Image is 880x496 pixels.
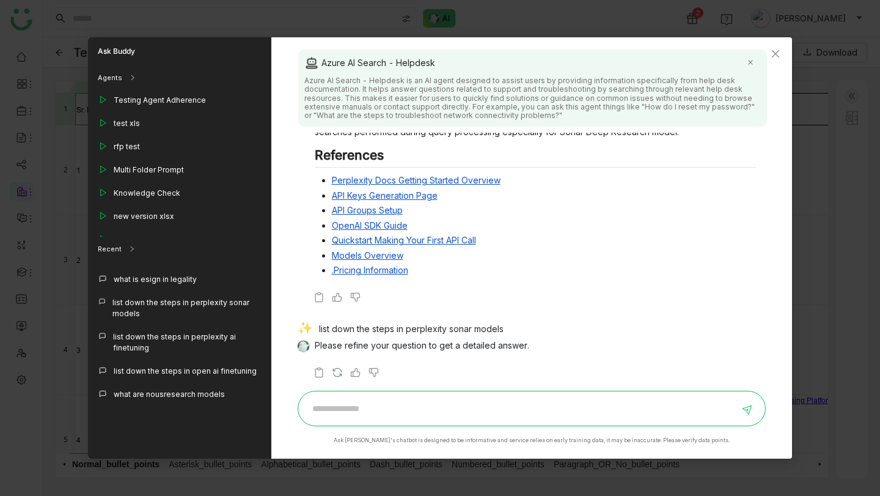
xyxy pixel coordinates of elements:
[98,297,106,306] img: callout.svg
[98,331,107,341] img: callout.svg
[313,291,325,303] img: copy-askbuddy.svg
[315,147,757,168] h2: References
[313,366,325,379] img: copy-askbuddy.svg
[98,188,108,198] img: play_outline.svg
[332,175,501,185] a: Perplexity Docs Getting Started Overview
[298,322,757,339] div: list down the steps in perplexity sonar models
[98,118,108,128] img: play_outline.svg
[304,56,761,70] div: Azure AI Search - Helpdesk
[332,265,408,275] a: .Pricing Information
[88,237,271,261] div: Recent
[112,297,262,319] div: list down the steps in perplexity sonar models
[759,37,792,70] button: Close
[334,436,730,445] div: Ask [PERSON_NAME]'s chatbot is designed to be informative and service relies on early training da...
[114,188,180,199] div: Knowledge Check
[114,211,174,222] div: new version xlsx
[98,165,108,174] img: play_outline.svg
[114,165,184,176] div: Multi Folder Prompt
[98,366,108,376] img: callout.svg
[304,56,319,70] img: agent.svg
[98,274,108,284] img: callout.svg
[332,250,403,261] a: Models Overview
[331,291,343,303] img: thumbs-up.svg
[114,366,257,377] div: list down the steps in open ai finetuning
[98,73,122,83] div: Agents
[98,389,108,399] img: callout.svg
[98,244,122,254] div: Recent
[114,118,140,129] div: test xls
[332,235,476,245] a: Quickstart Making Your First API Call
[114,234,172,245] div: Customers Only
[332,205,403,215] a: API Groups Setup
[88,65,271,90] div: Agents
[114,95,206,106] div: Testing Agent Adherence
[98,234,108,244] img: play_outline.svg
[113,331,262,353] div: list down the steps in perplexity ai finetuning
[114,389,225,400] div: what are nousresearch models
[350,291,362,303] img: thumbs-down.svg
[98,95,108,105] img: play_outline.svg
[315,339,757,352] p: Please refine your question to get a detailed answer.
[114,141,140,152] div: rfp test
[368,366,380,379] img: thumbs-down.svg
[332,220,408,231] a: OpenAI SDK Guide
[98,141,108,151] img: play_outline.svg
[332,190,438,201] a: API Keys Generation Page
[304,76,761,120] div: Azure AI Search - Helpdesk is an AI agent designed to assist users by providing information speci...
[98,211,108,221] img: play_outline.svg
[331,366,343,379] img: regenerate-askbuddy.svg
[350,366,362,379] img: thumbs-up.svg
[88,37,271,65] div: Ask Buddy
[114,274,197,285] div: what is esign in legality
